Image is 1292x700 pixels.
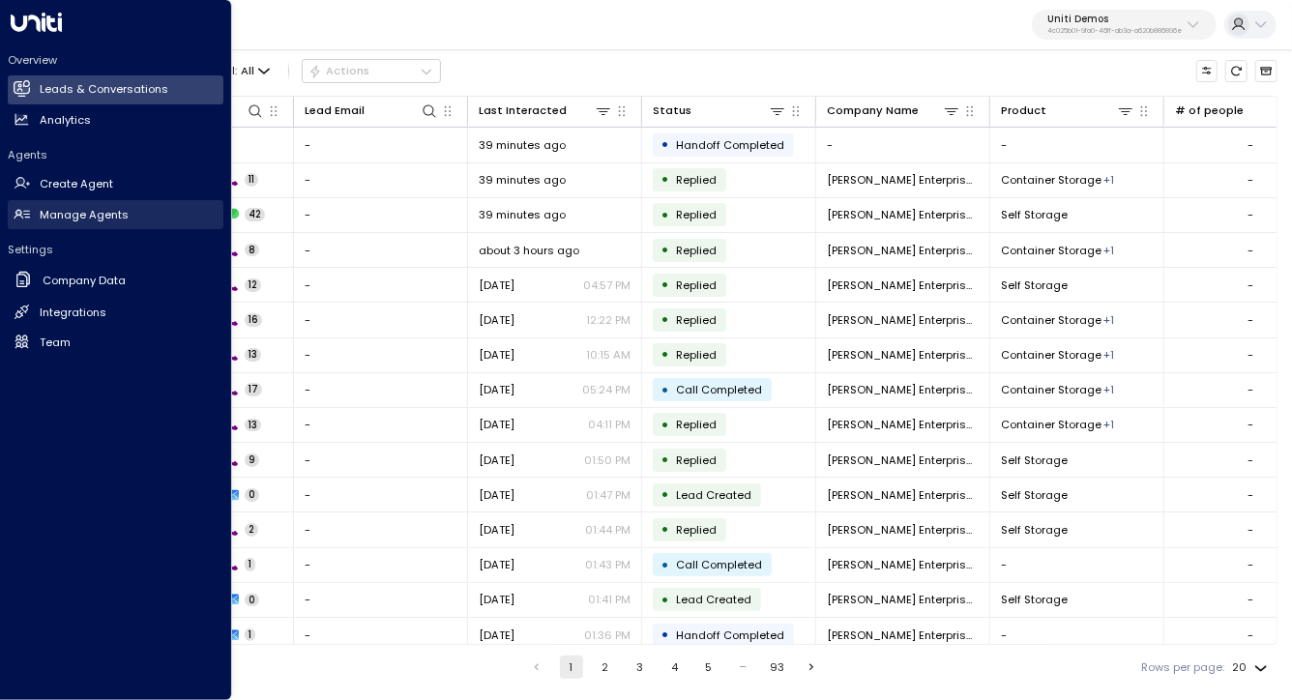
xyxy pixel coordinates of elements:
span: Self Storage [1001,487,1068,503]
p: 04:57 PM [583,277,631,293]
span: Replied [676,172,717,188]
div: - [1248,522,1254,538]
div: - [1248,347,1254,363]
h2: Create Agent [40,176,113,192]
span: Container Storage [1001,382,1101,397]
div: - [1248,382,1254,397]
p: 10:15 AM [586,347,631,363]
h2: Overview [8,52,223,68]
nav: pagination navigation [524,656,825,679]
div: - [1248,417,1254,432]
div: Self Storage [1103,347,1114,363]
span: Johnson Enterprises [827,347,979,363]
a: Integrations [8,298,223,327]
span: 42 [245,208,265,221]
td: - [294,303,468,336]
td: - [990,548,1164,582]
div: • [661,412,670,438]
span: 12 [245,278,261,292]
div: Product [1001,102,1046,120]
span: Replied [676,452,717,468]
span: Self Storage [1001,452,1068,468]
span: Johnson Enterprises [827,382,979,397]
h2: Agents [8,147,223,162]
a: Team [8,328,223,357]
td: - [294,128,468,161]
a: Manage Agents [8,200,223,229]
div: - [1248,452,1254,468]
p: 04:11 PM [588,417,631,432]
span: Aug 26, 2025 [479,417,514,432]
span: Johnson Enterprises [827,452,979,468]
div: Self Storage [1103,382,1114,397]
a: Leads & Conversations [8,75,223,104]
span: Aug 22, 2025 [479,557,514,572]
span: Self Storage [1001,277,1068,293]
td: - [816,128,990,161]
div: - [1248,592,1254,607]
div: • [661,341,670,367]
span: Handoff Completed [676,137,784,153]
a: Company Data [8,265,223,297]
div: - [1248,137,1254,153]
div: • [661,622,670,648]
div: • [661,272,670,298]
div: - [1248,172,1254,188]
div: • [661,237,670,263]
span: Replied [676,417,717,432]
span: 1 [245,628,255,642]
div: - [1248,277,1254,293]
button: Go to page 4 [662,656,686,679]
td: - [294,443,468,477]
td: - [294,408,468,442]
td: - [990,618,1164,652]
span: Aug 22, 2025 [479,522,514,538]
div: • [661,377,670,403]
div: Self Storage [1103,243,1114,258]
span: 17 [245,383,262,396]
span: Johnson Enterprises [827,277,979,293]
div: Self Storage [1103,417,1114,432]
p: Uniti Demos [1047,14,1182,25]
p: 01:36 PM [584,627,631,643]
span: Self Storage [1001,207,1068,222]
div: - [1248,557,1254,572]
button: Go to page 93 [766,656,789,679]
button: Go to page 2 [594,656,617,679]
button: Customize [1196,60,1219,82]
span: Aug 22, 2025 [479,487,514,503]
span: 16 [245,313,262,327]
span: Johnson Enterprises [827,592,979,607]
td: - [294,268,468,302]
span: Aug 22, 2025 [479,627,514,643]
a: Create Agent [8,170,223,199]
span: Aug 22, 2025 [479,592,514,607]
div: • [661,481,670,508]
td: - [294,198,468,232]
span: Container Storage [1001,312,1101,328]
span: Johnson Enterprises [827,172,979,188]
p: 4c025b01-9fa0-46ff-ab3a-a620b886896e [1047,27,1182,35]
span: Replied [676,347,717,363]
span: Johnson Enterprises [827,557,979,572]
span: 11 [245,173,258,187]
button: Archived Leads [1255,60,1277,82]
span: Aug 27, 2025 [479,347,514,363]
span: 0 [245,488,259,502]
span: 39 minutes ago [479,172,566,188]
div: Self Storage [1103,172,1114,188]
span: Sep 02, 2025 [479,277,514,293]
span: Replied [676,277,717,293]
span: 13 [245,348,261,362]
div: Button group with a nested menu [302,59,441,82]
div: Product [1001,102,1134,120]
span: Call Completed [676,557,762,572]
span: Refresh [1225,60,1248,82]
div: Company Name [827,102,960,120]
h2: Analytics [40,112,91,129]
div: Last Interacted [479,102,612,120]
h2: Leads & Conversations [40,81,168,98]
h2: Team [40,335,71,351]
div: Status [653,102,786,120]
div: Actions [308,64,369,77]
